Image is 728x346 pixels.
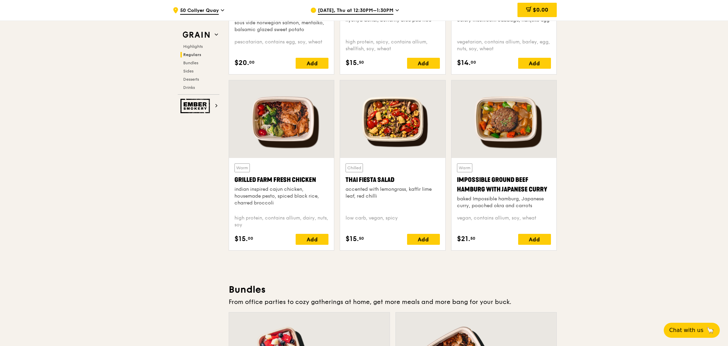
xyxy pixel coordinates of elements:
div: Add [407,234,440,245]
span: Chat with us [669,326,703,334]
span: 50 Collyer Quay [180,7,219,15]
span: 00 [471,59,476,65]
div: pescatarian, contains egg, soy, wheat [234,39,328,52]
span: 50 [359,236,364,241]
span: Desserts [183,77,199,82]
div: high protein, contains allium, dairy, nuts, soy [234,215,328,228]
span: $14. [457,58,471,68]
span: Drinks [183,85,195,90]
div: accented with lemongrass, kaffir lime leaf, red chilli [346,186,440,200]
span: Bundles [183,61,198,65]
span: 00 [248,236,253,241]
span: 50 [470,236,475,241]
span: $15. [234,234,248,244]
div: Warm [457,163,472,172]
div: Chilled [346,163,363,172]
div: Thai Fiesta Salad [346,175,440,185]
span: $21. [457,234,470,244]
span: Highlights [183,44,203,49]
span: $15. [346,58,359,68]
div: baked Impossible hamburg, Japanese curry, poached okra and carrots [457,196,551,209]
div: Add [518,58,551,69]
div: Impossible Ground Beef Hamburg with Japanese Curry [457,175,551,194]
div: high protein, spicy, contains allium, shellfish, soy, wheat [346,39,440,52]
div: vegan, contains allium, soy, wheat [457,215,551,228]
div: low carb, vegan, spicy [346,215,440,228]
div: Add [296,58,328,69]
span: 50 [359,59,364,65]
div: Add [518,234,551,245]
span: Sides [183,69,193,74]
div: Grilled Farm Fresh Chicken [234,175,328,185]
div: indian inspired cajun chicken, housemade pesto, spiced black rice, charred broccoli [234,186,328,207]
span: Regulars [183,52,201,57]
div: Warm [234,163,250,172]
span: 00 [249,59,255,65]
span: 🦙 [706,326,714,334]
span: $20. [234,58,249,68]
img: Grain web logo [180,29,212,41]
h3: Bundles [229,283,557,296]
div: sous vide norwegian salmon, mentaiko, balsamic glazed sweet potato [234,19,328,33]
div: Add [407,58,440,69]
img: Ember Smokery web logo [180,99,212,113]
button: Chat with us🦙 [664,323,720,338]
div: Add [296,234,328,245]
span: $15. [346,234,359,244]
div: vegetarian, contains allium, barley, egg, nuts, soy, wheat [457,39,551,52]
span: $0.00 [533,6,548,13]
div: From office parties to cozy gatherings at home, get more meals and more bang for your buck. [229,297,557,307]
span: [DATE], Thu at 12:30PM–1:30PM [318,7,393,15]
